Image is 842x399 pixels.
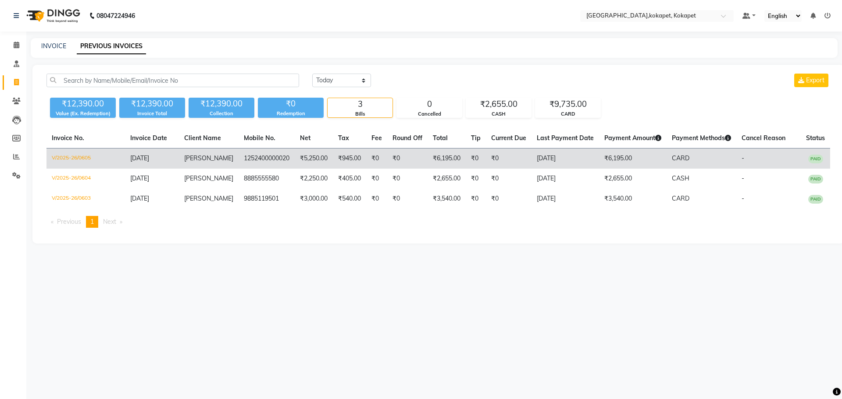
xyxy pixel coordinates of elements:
span: PAID [808,175,823,184]
td: 1252400000020 [239,148,295,169]
span: Round Off [392,134,422,142]
td: ₹0 [486,169,532,189]
div: ₹12,390.00 [50,98,116,110]
b: 08047224946 [96,4,135,28]
div: ₹2,655.00 [466,98,531,110]
div: ₹12,390.00 [119,98,185,110]
td: ₹3,540.00 [428,189,466,209]
td: ₹0 [486,148,532,169]
td: V/2025-26/0603 [46,189,125,209]
span: - [742,194,744,202]
span: Next [103,218,116,226]
span: Invoice Date [130,134,167,142]
div: Bills [328,110,392,118]
span: Fee [371,134,382,142]
td: ₹2,655.00 [428,169,466,189]
td: ₹3,540.00 [599,189,667,209]
td: ₹2,655.00 [599,169,667,189]
td: V/2025-26/0604 [46,169,125,189]
span: - [742,174,744,182]
td: ₹0 [466,189,486,209]
div: Redemption [258,110,324,117]
div: Value (Ex. Redemption) [50,110,116,117]
div: Collection [189,110,254,117]
nav: Pagination [46,216,830,228]
input: Search by Name/Mobile/Email/Invoice No [46,74,299,87]
a: INVOICE [41,42,66,50]
td: ₹3,000.00 [295,189,333,209]
span: 1 [90,218,94,226]
td: ₹0 [387,189,428,209]
span: Previous [57,218,81,226]
td: ₹0 [366,189,387,209]
td: ₹2,250.00 [295,169,333,189]
span: Invoice No. [52,134,84,142]
button: Export [794,74,828,87]
span: Current Due [491,134,526,142]
span: Tip [471,134,481,142]
td: [DATE] [532,189,599,209]
td: ₹6,195.00 [428,148,466,169]
span: Tax [338,134,349,142]
td: ₹6,195.00 [599,148,667,169]
td: ₹5,250.00 [295,148,333,169]
span: Payment Methods [672,134,731,142]
div: CASH [466,110,531,118]
td: ₹0 [387,148,428,169]
span: [PERSON_NAME] [184,174,233,182]
span: [DATE] [130,194,149,202]
span: Status [806,134,825,142]
td: ₹0 [366,148,387,169]
td: ₹540.00 [333,189,366,209]
span: Mobile No. [244,134,275,142]
span: Last Payment Date [537,134,594,142]
div: ₹12,390.00 [189,98,254,110]
span: CARD [672,154,689,162]
td: ₹0 [486,189,532,209]
span: [PERSON_NAME] [184,154,233,162]
div: ₹9,735.00 [535,98,600,110]
span: [PERSON_NAME] [184,194,233,202]
span: PAID [808,195,823,204]
img: logo [22,4,82,28]
span: CARD [672,194,689,202]
span: [DATE] [130,174,149,182]
td: 8885555580 [239,169,295,189]
td: ₹405.00 [333,169,366,189]
span: [DATE] [130,154,149,162]
div: CARD [535,110,600,118]
span: Export [806,76,824,84]
span: Total [433,134,448,142]
td: V/2025-26/0605 [46,148,125,169]
div: ₹0 [258,98,324,110]
span: Client Name [184,134,221,142]
span: Payment Amount [604,134,661,142]
div: Cancelled [397,110,462,118]
span: PAID [808,155,823,163]
td: ₹945.00 [333,148,366,169]
span: Net [300,134,310,142]
td: 9885119501 [239,189,295,209]
div: 3 [328,98,392,110]
div: Invoice Total [119,110,185,117]
div: 0 [397,98,462,110]
span: - [742,154,744,162]
span: Cancel Reason [742,134,785,142]
td: [DATE] [532,169,599,189]
td: [DATE] [532,148,599,169]
td: ₹0 [366,169,387,189]
a: PREVIOUS INVOICES [77,39,146,54]
td: ₹0 [387,169,428,189]
td: ₹0 [466,169,486,189]
span: CASH [672,174,689,182]
td: ₹0 [466,148,486,169]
